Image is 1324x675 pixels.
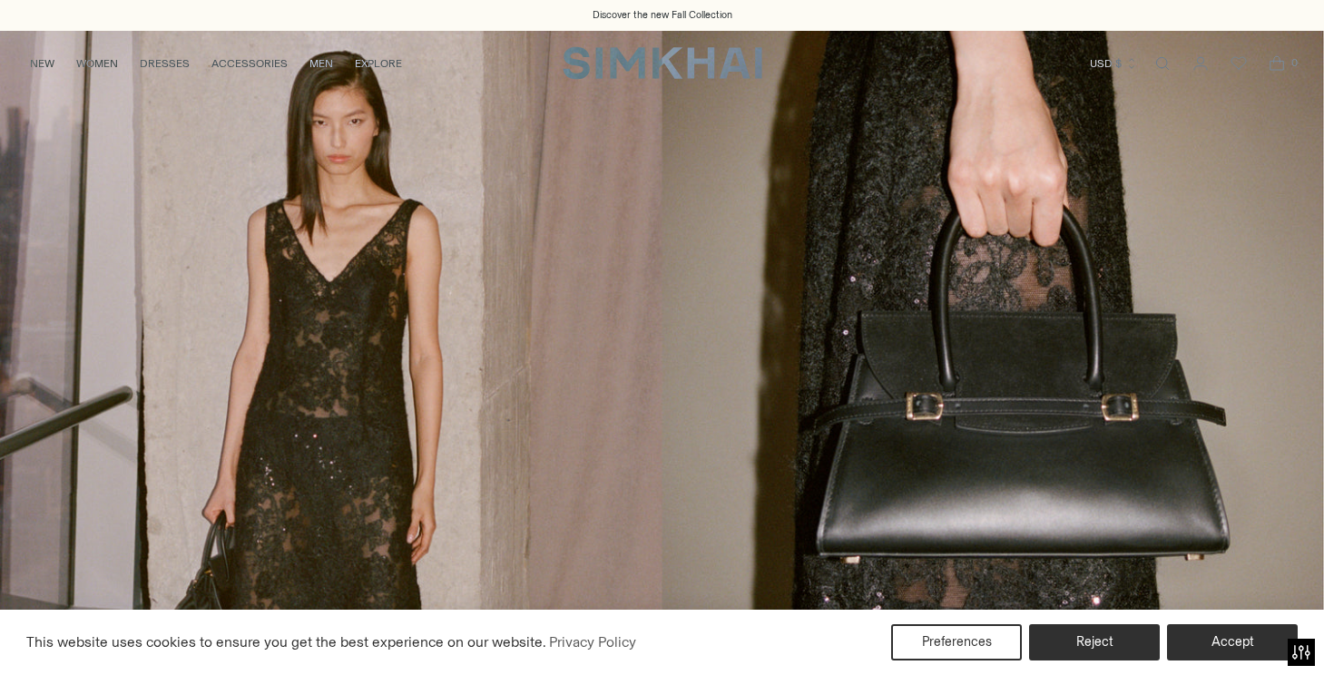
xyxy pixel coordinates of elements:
[309,44,333,83] a: MEN
[1221,45,1257,82] a: Wishlist
[26,633,546,651] span: This website uses cookies to ensure you get the best experience on our website.
[1167,624,1298,660] button: Accept
[140,44,190,83] a: DRESSES
[1259,45,1295,82] a: Open cart modal
[355,44,402,83] a: EXPLORE
[30,44,54,83] a: NEW
[1090,44,1138,83] button: USD $
[1286,54,1302,71] span: 0
[211,44,288,83] a: ACCESSORIES
[1182,45,1219,82] a: Go to the account page
[891,624,1022,660] button: Preferences
[1029,624,1160,660] button: Reject
[593,8,732,23] a: Discover the new Fall Collection
[1144,45,1181,82] a: Open search modal
[563,45,762,81] a: SIMKHAI
[76,44,118,83] a: WOMEN
[546,629,639,656] a: Privacy Policy (opens in a new tab)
